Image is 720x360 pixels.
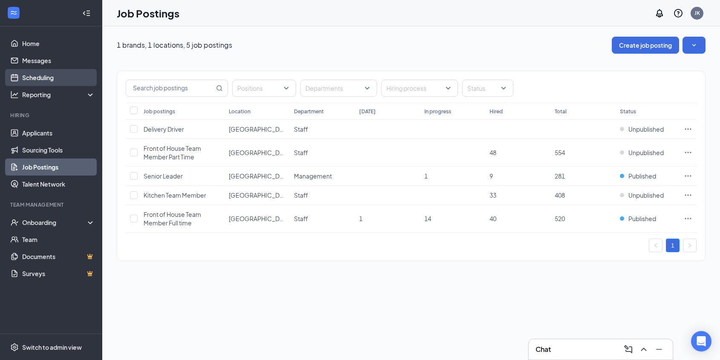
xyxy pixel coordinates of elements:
td: Management [290,167,355,186]
span: [GEOGRAPHIC_DATA] [229,215,291,222]
div: Switch to admin view [22,343,82,351]
td: Creek Turnpike & Aspen Ave [225,139,290,167]
span: Delivery Driver [144,125,184,133]
a: Scheduling [22,69,95,86]
div: Department [294,108,324,115]
span: Staff [294,215,308,222]
a: Applicants [22,124,95,141]
span: Front of House Team Member Full time [144,210,201,227]
span: 14 [424,215,431,222]
th: In progress [420,103,485,120]
span: 554 [555,149,565,156]
div: Reporting [22,90,95,99]
svg: Ellipses [684,191,692,199]
button: left [649,239,662,252]
span: 408 [555,191,565,199]
span: Staff [294,149,308,156]
h3: Chat [536,345,551,354]
th: Total [550,103,616,120]
span: 1 [424,172,428,180]
li: Next Page [683,239,697,252]
h1: Job Postings [117,6,179,20]
th: [DATE] [355,103,420,120]
a: Sourcing Tools [22,141,95,158]
td: Staff [290,139,355,167]
td: Staff [290,120,355,139]
a: Talent Network [22,176,95,193]
td: Staff [290,205,355,233]
span: Unpublished [628,148,664,157]
div: Location [229,108,251,115]
span: Management [294,172,332,180]
span: [GEOGRAPHIC_DATA] [229,191,291,199]
a: 1 [666,239,679,252]
span: 1 [359,215,363,222]
svg: Settings [10,343,19,351]
button: ChevronUp [637,343,651,356]
a: SurveysCrown [22,265,95,282]
span: [GEOGRAPHIC_DATA] [229,125,291,133]
div: JK [694,9,700,17]
td: Creek Turnpike & Aspen Ave [225,205,290,233]
span: Unpublished [628,191,664,199]
svg: Ellipses [684,214,692,223]
li: Previous Page [649,239,662,252]
svg: ComposeMessage [623,344,634,354]
td: Creek Turnpike & Aspen Ave [225,120,290,139]
button: Minimize [652,343,666,356]
button: SmallChevronDown [683,37,706,54]
span: Senior Leader [144,172,183,180]
span: left [653,243,658,248]
span: Unpublished [628,125,664,133]
a: Team [22,231,95,248]
span: 520 [555,215,565,222]
a: Job Postings [22,158,95,176]
svg: Ellipses [684,172,692,180]
span: [GEOGRAPHIC_DATA] [229,172,291,180]
th: Status [616,103,680,120]
svg: Minimize [654,344,664,354]
div: Team Management [10,201,93,208]
svg: SmallChevronDown [690,41,698,49]
span: 33 [490,191,496,199]
span: Staff [294,125,308,133]
td: Creek Turnpike & Aspen Ave [225,186,290,205]
button: right [683,239,697,252]
span: Kitchen Team Member [144,191,206,199]
th: Hired [485,103,550,120]
svg: ChevronUp [639,344,649,354]
td: Creek Turnpike & Aspen Ave [225,167,290,186]
svg: Ellipses [684,125,692,133]
input: Search job postings [126,80,214,96]
span: 48 [490,149,496,156]
svg: UserCheck [10,218,19,227]
td: Staff [290,186,355,205]
button: ComposeMessage [622,343,635,356]
div: Job postings [144,108,175,115]
div: Hiring [10,112,93,119]
svg: MagnifyingGlass [216,85,223,92]
span: [GEOGRAPHIC_DATA] [229,149,291,156]
a: Home [22,35,95,52]
span: 40 [490,215,496,222]
svg: Ellipses [684,148,692,157]
span: 281 [555,172,565,180]
svg: QuestionInfo [673,8,683,18]
a: DocumentsCrown [22,248,95,265]
button: Create job posting [612,37,679,54]
span: Published [628,214,656,223]
p: 1 brands, 1 locations, 5 job postings [117,40,232,50]
li: 1 [666,239,680,252]
span: 9 [490,172,493,180]
svg: Notifications [654,8,665,18]
span: Front of House Team Member Part Time [144,144,201,161]
span: Staff [294,191,308,199]
div: Onboarding [22,218,88,227]
svg: Collapse [82,9,91,17]
span: Published [628,172,656,180]
svg: Analysis [10,90,19,99]
span: right [687,243,692,248]
div: Open Intercom Messenger [691,331,711,351]
svg: WorkstreamLogo [9,9,18,17]
a: Messages [22,52,95,69]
